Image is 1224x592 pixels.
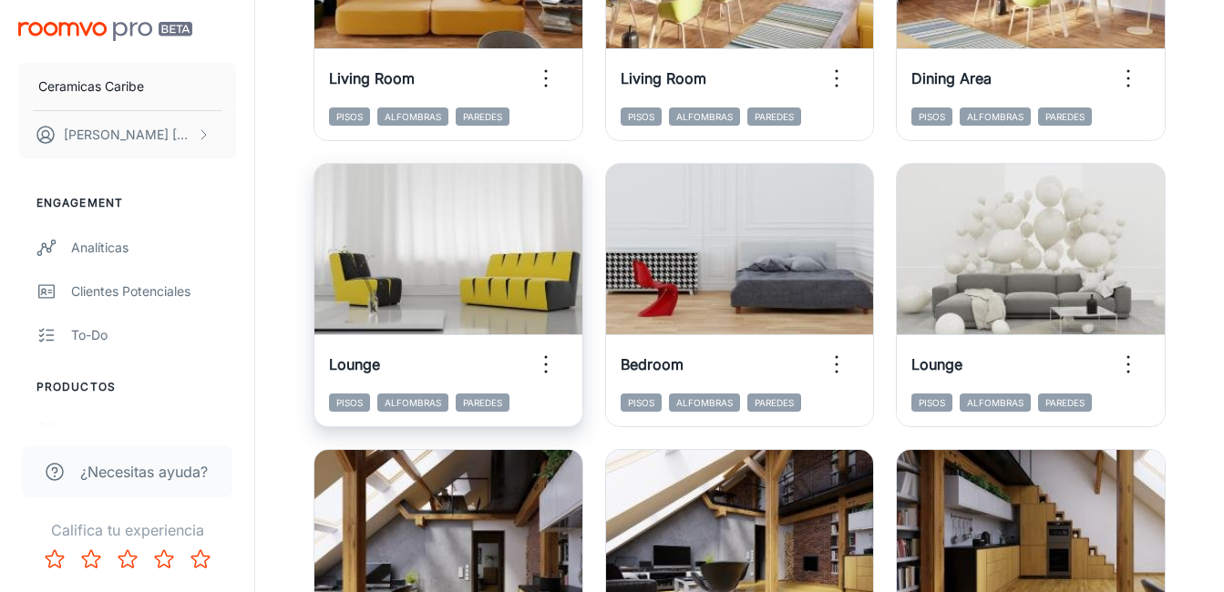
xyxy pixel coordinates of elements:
button: Ceramicas Caribe [18,63,236,110]
div: To-do [71,325,236,345]
h6: Living Room [621,67,706,89]
h6: Bedroom [621,353,684,375]
button: [PERSON_NAME] [PERSON_NAME] [18,111,236,158]
div: Analíticas [71,238,236,258]
button: Rate 4 star [146,541,182,577]
p: Califica tu experiencia [15,519,240,541]
h6: Lounge [329,353,380,375]
span: Paredes [1038,107,1092,126]
span: Alfombras [669,393,740,412]
span: Alfombras [960,107,1031,126]
span: Alfombras [960,393,1031,412]
div: Mis productos [71,422,236,442]
span: Pisos [911,107,952,126]
span: Paredes [747,393,801,412]
button: Rate 3 star [109,541,146,577]
button: Rate 1 star [36,541,73,577]
span: Alfombras [377,107,448,126]
div: Clientes potenciales [71,281,236,301]
span: Paredes [747,107,801,126]
h6: Living Room [329,67,415,89]
h6: Dining Area [911,67,992,89]
span: Pisos [621,393,662,412]
span: ¿Necesitas ayuda? [80,461,208,483]
span: Paredes [456,107,509,126]
span: Pisos [621,107,662,126]
img: Roomvo PRO Beta [18,22,192,41]
button: Rate 5 star [182,541,219,577]
h6: Lounge [911,353,962,375]
span: Paredes [1038,393,1092,412]
span: Pisos [911,393,952,412]
span: Pisos [329,393,370,412]
p: Ceramicas Caribe [38,77,144,97]
span: Alfombras [669,107,740,126]
span: Paredes [456,393,509,412]
p: [PERSON_NAME] [PERSON_NAME] [64,125,192,145]
span: Pisos [329,107,370,126]
button: Rate 2 star [73,541,109,577]
span: Alfombras [377,393,448,412]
